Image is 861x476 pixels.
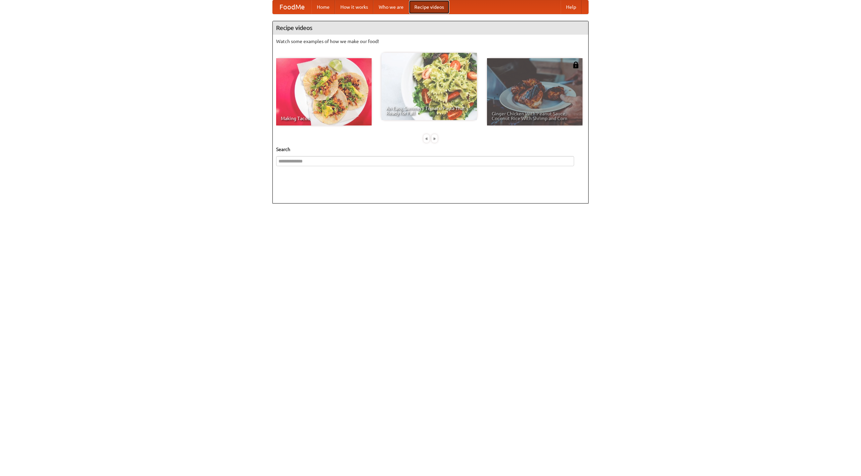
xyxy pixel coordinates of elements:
a: Making Tacos [276,58,372,125]
h5: Search [276,146,585,153]
span: Making Tacos [281,116,367,121]
a: Recipe videos [409,0,449,14]
a: FoodMe [273,0,311,14]
a: An Easy, Summery Tomato Pasta That's Ready for Fall [381,53,477,120]
a: How it works [335,0,373,14]
img: 483408.png [572,62,579,68]
div: » [432,134,438,143]
div: « [423,134,429,143]
a: Home [311,0,335,14]
span: An Easy, Summery Tomato Pasta That's Ready for Fall [386,106,472,115]
a: Help [561,0,582,14]
h4: Recipe videos [273,21,588,35]
a: Who we are [373,0,409,14]
p: Watch some examples of how we make our food! [276,38,585,45]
